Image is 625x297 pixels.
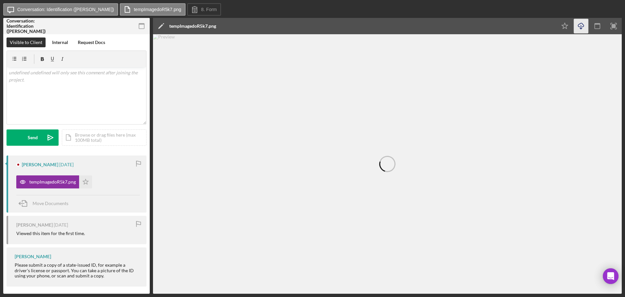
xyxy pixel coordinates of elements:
button: Conversation: Identification ([PERSON_NAME]) [3,3,118,16]
button: Visible to Client [7,37,46,47]
time: 2025-09-02 22:56 [59,162,74,167]
label: 8. Form [201,7,217,12]
div: [PERSON_NAME] [16,222,53,228]
div: tempImagedoR5k7.png [29,179,76,185]
label: Conversation: Identification ([PERSON_NAME]) [17,7,114,12]
button: Move Documents [16,195,75,212]
div: Please submit a copy of a state-issued ID, for example a driver's license or passport. You can ta... [15,262,140,278]
button: Request Docs [75,37,108,47]
span: Move Documents [33,200,68,206]
button: Internal [49,37,71,47]
button: Send [7,129,59,146]
div: [PERSON_NAME] [22,162,58,167]
div: Request Docs [78,37,105,47]
button: tempImagedoR5k7.png [16,175,92,188]
button: tempImagedoR5k7.png [120,3,186,16]
div: tempImagedoR5k7.png [169,23,216,29]
label: tempImagedoR5k7.png [134,7,181,12]
div: Internal [52,37,68,47]
div: Send [28,129,38,146]
div: Conversation: Identification ([PERSON_NAME]) [7,18,52,34]
div: Open Intercom Messenger [603,268,618,284]
div: Viewed this item for the first time. [16,231,85,236]
time: 2025-09-02 22:54 [54,222,68,228]
button: 8. Form [187,3,221,16]
div: Visible to Client [10,37,42,47]
div: [PERSON_NAME] [15,254,51,259]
